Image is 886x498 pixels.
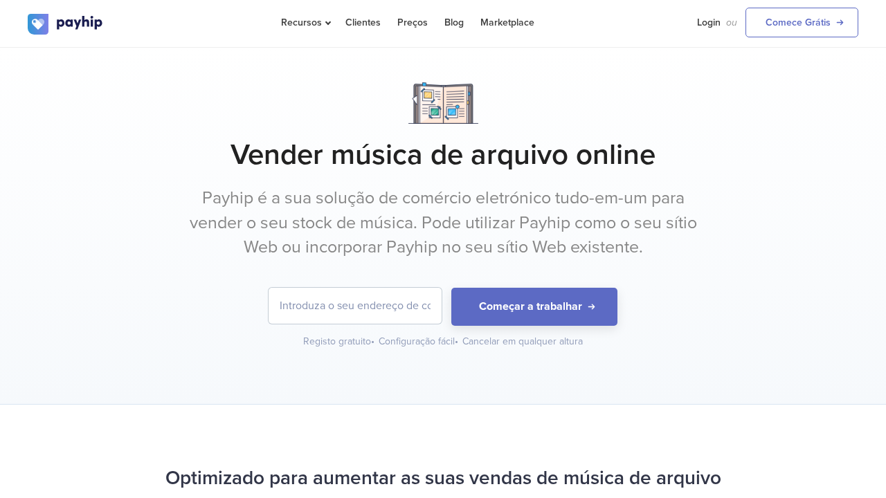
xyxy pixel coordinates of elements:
[28,14,104,35] img: logo.svg
[28,138,858,172] h1: Vender música de arquivo online
[379,335,460,349] div: Configuração fácil
[451,288,617,326] button: Começar a trabalhar
[269,288,442,324] input: Introduza o seu endereço de correio eletrónico
[183,186,703,260] p: Payhip é a sua solução de comércio eletrónico tudo-em-um para vender o seu stock de música. Pode ...
[28,460,858,497] h2: Optimizado para aumentar as suas vendas de música de arquivo
[303,335,376,349] div: Registo gratuito
[281,17,329,28] span: Recursos
[745,8,858,37] a: Comece Grátis
[455,335,458,347] span: •
[408,82,478,124] img: Notebook.png
[371,335,374,347] span: •
[462,335,583,349] div: Cancelar em qualquer altura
